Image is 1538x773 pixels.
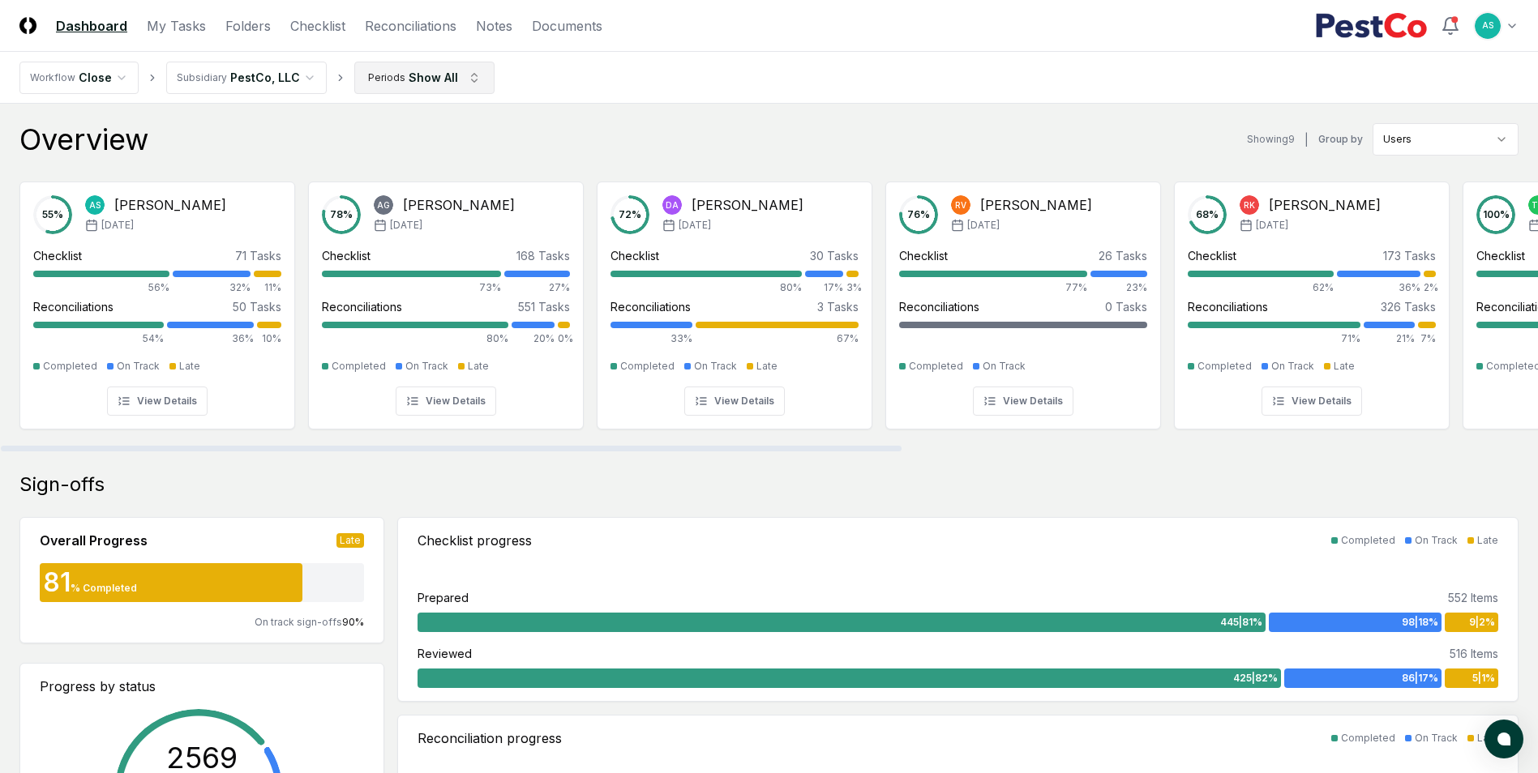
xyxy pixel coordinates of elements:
div: [PERSON_NAME] [114,195,226,215]
div: Checklist progress [418,531,532,550]
div: 62% [1188,280,1334,295]
label: Group by [1318,135,1363,144]
a: Folders [225,16,271,36]
div: 17% [805,280,843,295]
div: 27% [504,280,570,295]
div: 551 Tasks [518,298,570,315]
div: 81 [40,570,71,596]
span: 425 | 82 % [1233,671,1278,685]
button: atlas-launcher [1484,720,1523,758]
div: Late [1477,731,1498,745]
div: Showing 9 [1247,132,1295,147]
button: View Details [1262,386,1362,416]
a: 78%AG[PERSON_NAME][DATE]Checklist168 Tasks73%27%Reconciliations551 Tasks80%20%0%CompletedOn Track... [308,169,584,429]
div: 67% [696,331,859,346]
div: Completed [620,359,675,374]
div: 7% [1418,331,1436,346]
span: 9 | 2 % [1469,615,1495,630]
div: On Track [1415,731,1458,745]
div: On Track [983,359,1026,374]
span: 98 | 18 % [1402,615,1438,630]
a: Dashboard [56,16,127,36]
div: Completed [43,359,97,374]
div: 32% [173,280,251,295]
div: 10% [257,331,281,346]
span: 445 | 81 % [1220,615,1262,630]
div: Reconciliations [899,298,979,315]
span: RK [1244,199,1255,211]
span: On track sign-offs [255,616,342,628]
div: On Track [405,359,448,374]
div: 71 Tasks [235,247,281,264]
a: 72%DA[PERSON_NAME][DATE]Checklist30 Tasks80%17%3%Reconciliations3 Tasks33%67%CompletedOn TrackLat... [597,169,872,429]
div: [PERSON_NAME] [403,195,515,215]
div: On Track [1415,533,1458,548]
div: Checklist [33,247,82,264]
div: Periods [368,70,405,85]
div: Completed [1341,731,1395,745]
a: Reconciliations [365,16,456,36]
span: [DATE] [390,218,422,233]
div: Reconciliations [610,298,691,315]
span: AS [89,199,101,211]
div: 36% [1337,280,1420,295]
div: On Track [117,359,160,374]
div: 21% [1364,331,1415,346]
div: On Track [694,359,737,374]
button: View Details [107,386,208,416]
div: Completed [1341,533,1395,548]
div: 23% [1090,280,1147,295]
div: 11% [254,280,281,295]
div: Show All [409,69,458,86]
div: 30 Tasks [810,247,859,264]
div: Reconciliations [1188,298,1268,315]
span: 86 | 17 % [1402,671,1438,685]
button: View Details [684,386,785,416]
div: % Completed [71,581,137,596]
div: Completed [332,359,386,374]
div: 36% [167,331,254,346]
a: Documents [532,16,602,36]
div: Sign-offs [19,472,1519,498]
span: 90 % [342,616,364,628]
nav: breadcrumb [19,62,495,94]
button: PeriodsShow All [354,62,495,94]
div: Late [756,359,778,374]
div: Overall Progress [40,531,148,550]
div: Reconciliations [33,298,114,315]
div: | [1305,131,1309,148]
div: 71% [1188,331,1360,346]
div: 326 Tasks [1381,298,1436,315]
div: 20% [512,331,554,346]
button: View Details [973,386,1073,416]
div: [PERSON_NAME] [980,195,1092,215]
div: Late [468,359,489,374]
span: [DATE] [967,218,1000,233]
a: My Tasks [147,16,206,36]
div: 80% [610,280,802,295]
div: 54% [33,331,164,346]
img: Logo [19,17,36,34]
div: 50 Tasks [233,298,281,315]
div: Progress by status [40,677,364,696]
div: Late [1334,359,1355,374]
div: [PERSON_NAME] [692,195,803,215]
div: 77% [899,280,1087,295]
div: Overview [19,123,148,156]
div: 26 Tasks [1099,247,1147,264]
span: AS [1482,19,1493,32]
div: Checklist [322,247,371,264]
div: Subsidiary [177,70,227,85]
span: RV [955,199,966,211]
div: Prepared [418,589,469,606]
button: View Details [396,386,496,416]
div: 3 Tasks [817,298,859,315]
button: AS [1473,11,1502,41]
div: 0% [558,331,570,346]
span: [DATE] [679,218,711,233]
div: Late [1477,533,1498,548]
div: 33% [610,331,692,346]
div: Reconciliations [322,298,402,315]
div: [PERSON_NAME] [1269,195,1381,215]
div: Checklist [1188,247,1236,264]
